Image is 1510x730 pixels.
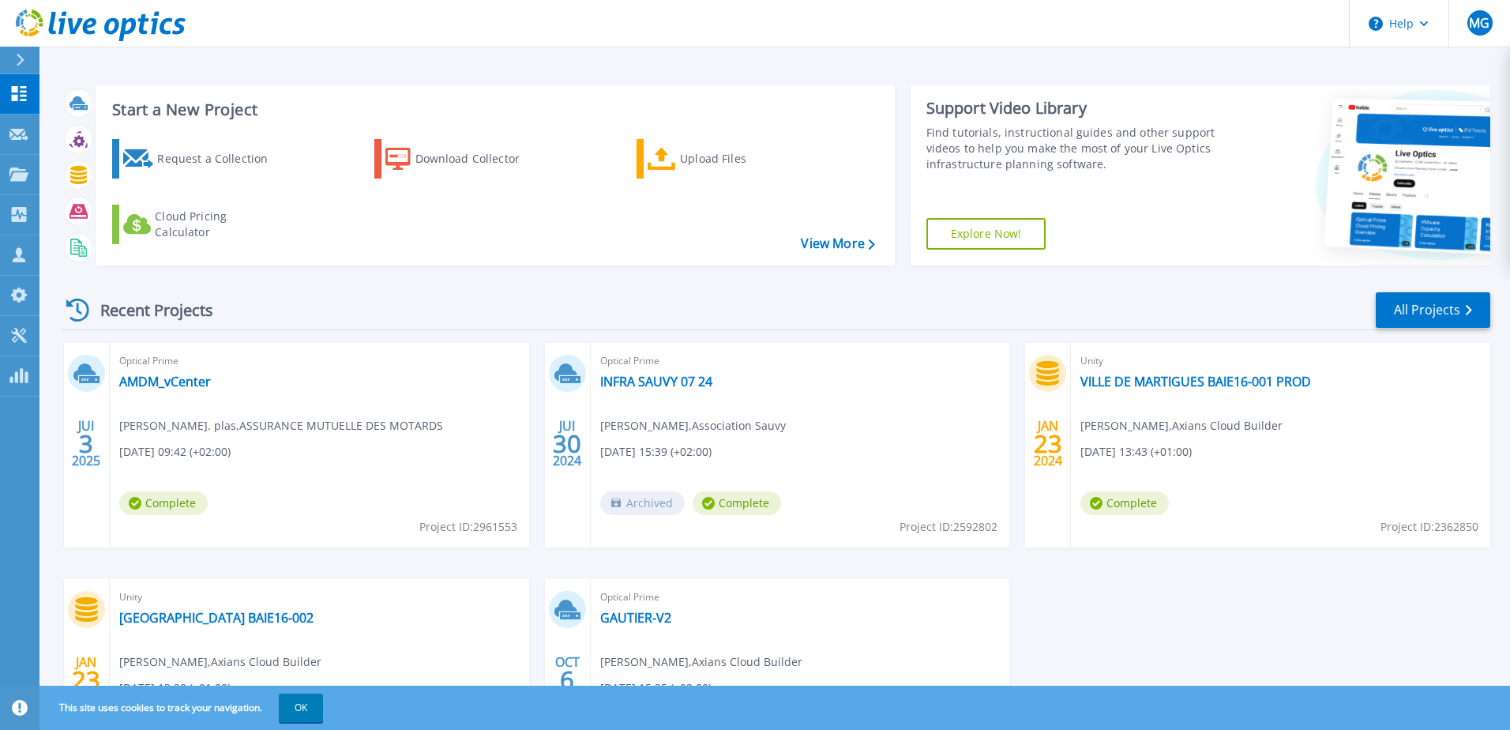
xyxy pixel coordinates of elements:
[112,205,288,244] a: Cloud Pricing Calculator
[119,491,208,515] span: Complete
[119,589,520,606] span: Unity
[552,415,582,472] div: JUI 2024
[119,610,314,626] a: [GEOGRAPHIC_DATA] BAIE16-002
[693,491,781,515] span: Complete
[600,610,671,626] a: GAUTIER-V2
[374,139,550,179] a: Download Collector
[43,694,323,722] span: This site uses cookies to track your navigation.
[119,352,520,370] span: Optical Prime
[600,653,802,671] span: [PERSON_NAME] , Axians Cloud Builder
[119,653,321,671] span: [PERSON_NAME] , Axians Cloud Builder
[61,291,235,329] div: Recent Projects
[600,417,786,435] span: [PERSON_NAME] , Association Sauvy
[119,443,231,461] span: [DATE] 09:42 (+02:00)
[79,437,93,450] span: 3
[600,352,1001,370] span: Optical Prime
[1380,518,1478,536] span: Project ID: 2362850
[600,679,712,697] span: [DATE] 15:35 (+02:00)
[1080,443,1192,461] span: [DATE] 13:43 (+01:00)
[72,673,100,687] span: 23
[926,218,1046,250] a: Explore Now!
[1080,352,1481,370] span: Unity
[419,518,517,536] span: Project ID: 2961553
[600,443,712,461] span: [DATE] 15:39 (+02:00)
[637,139,813,179] a: Upload Files
[900,518,997,536] span: Project ID: 2592802
[801,236,874,251] a: View More
[112,139,288,179] a: Request a Collection
[119,374,211,389] a: AMDM_vCenter
[1080,491,1169,515] span: Complete
[1080,417,1283,435] span: [PERSON_NAME] , Axians Cloud Builder
[553,437,581,450] span: 30
[1034,437,1062,450] span: 23
[680,143,806,175] div: Upload Files
[926,98,1222,119] div: Support Video Library
[71,651,101,709] div: JAN 2024
[71,415,101,472] div: JUI 2025
[415,143,542,175] div: Download Collector
[552,651,582,709] div: OCT 2023
[560,673,574,687] span: 6
[600,491,685,515] span: Archived
[155,209,281,240] div: Cloud Pricing Calculator
[600,374,712,389] a: INFRA SAUVY 07 24
[1033,415,1063,472] div: JAN 2024
[119,679,231,697] span: [DATE] 13:38 (+01:00)
[279,694,323,722] button: OK
[926,125,1222,172] div: Find tutorials, instructional guides and other support videos to help you make the most of your L...
[157,143,284,175] div: Request a Collection
[1469,17,1489,29] span: MG
[119,417,443,435] span: [PERSON_NAME]. plas , ASSURANCE MUTUELLE DES MOTARDS
[112,101,874,119] h3: Start a New Project
[600,589,1001,606] span: Optical Prime
[1376,292,1490,328] a: All Projects
[1080,374,1311,389] a: VILLE DE MARTIGUES BAIE16-001 PROD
